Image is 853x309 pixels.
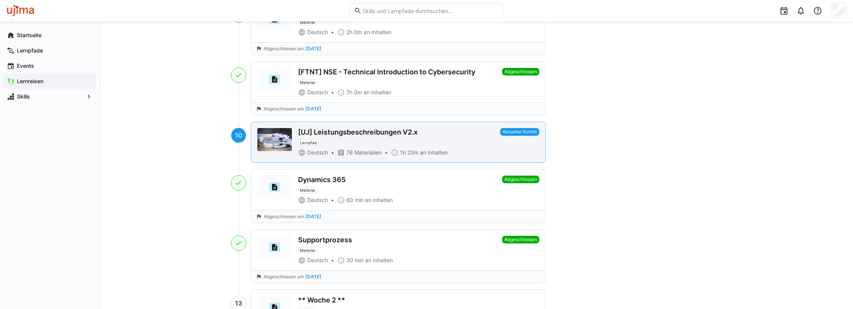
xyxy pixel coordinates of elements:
[346,196,393,204] span: 60 min an Inhalten
[307,196,328,204] span: Deutsch
[346,149,382,156] span: 76 Materialien
[400,149,448,156] span: 1h 23m an Inhalten
[346,28,391,36] span: 2h 0m an Inhalten
[300,188,315,192] span: Material
[346,89,391,96] span: 7h 0m an Inhalten
[231,128,246,143] div: 10
[307,149,328,156] span: Deutsch
[307,89,328,96] span: Deutsch
[305,106,321,112] span: [DATE]
[502,68,539,76] span: Abgeschlossen
[346,256,393,264] span: 30 min an Inhalten
[298,68,475,76] div: [FTNT] NSE - Technical Introduction to Cybersecurity
[362,7,499,14] input: Skills und Lernpfade durchsuchen…
[300,248,315,253] span: Material
[263,214,304,220] span: Abgeschlossen am
[307,28,328,36] span: Deutsch
[300,20,315,25] span: Material
[298,128,418,136] div: [UJ] Leistungsbeschreibungen V2.x
[502,176,539,183] span: Abgeschlossen
[307,256,328,264] span: Deutsch
[298,236,352,244] div: Supportprozess
[502,236,539,243] span: Abgeschlossen
[263,46,304,52] span: Abgeschlossen am
[305,214,321,219] span: [DATE]
[300,80,315,85] span: Material
[298,176,346,184] div: Dynamics 365
[263,106,304,112] span: Abgeschlossen am
[305,274,321,279] span: [DATE]
[305,46,321,51] span: [DATE]
[263,274,304,280] span: Abgeschlossen am
[500,128,539,136] span: Aktueller Schritt
[300,140,317,145] span: Lernpfad
[257,128,292,151] img: [UJ] Leistungsbeschreibungen V2.x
